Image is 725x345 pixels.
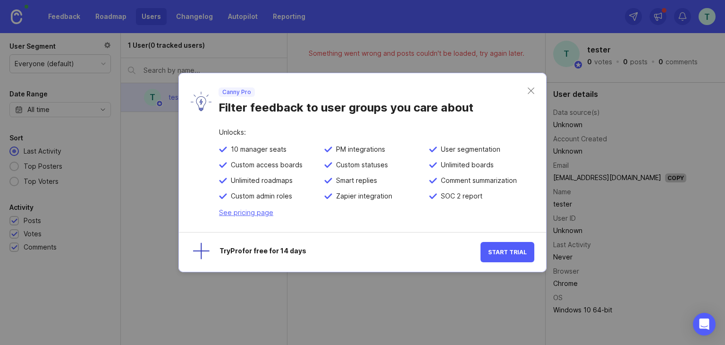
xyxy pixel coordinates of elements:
span: Smart replies [332,176,377,185]
span: Unlimited roadmaps [227,176,293,185]
a: See pricing page [219,208,273,216]
img: lyW0TRAiArAAAAAASUVORK5CYII= [191,92,211,111]
span: Comment summarization [437,176,517,185]
span: SOC 2 report [437,192,482,200]
span: Custom admin roles [227,192,292,200]
div: Try Pro for free for 14 days [219,248,481,257]
span: User segmentation [437,145,500,154]
span: 10 manager seats [227,145,287,154]
span: Unlimited boards [437,161,494,169]
span: Zapier integration [332,192,392,200]
div: Filter feedback to user groups you care about [219,97,528,115]
button: Start Trial [481,242,534,262]
span: Custom statuses [332,161,388,169]
span: PM integrations [332,145,385,154]
p: Canny Pro [222,88,251,96]
div: Open Intercom Messenger [693,313,716,336]
div: Unlocks: [219,129,534,145]
span: Custom access boards [227,161,303,169]
span: Start Trial [488,249,527,256]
